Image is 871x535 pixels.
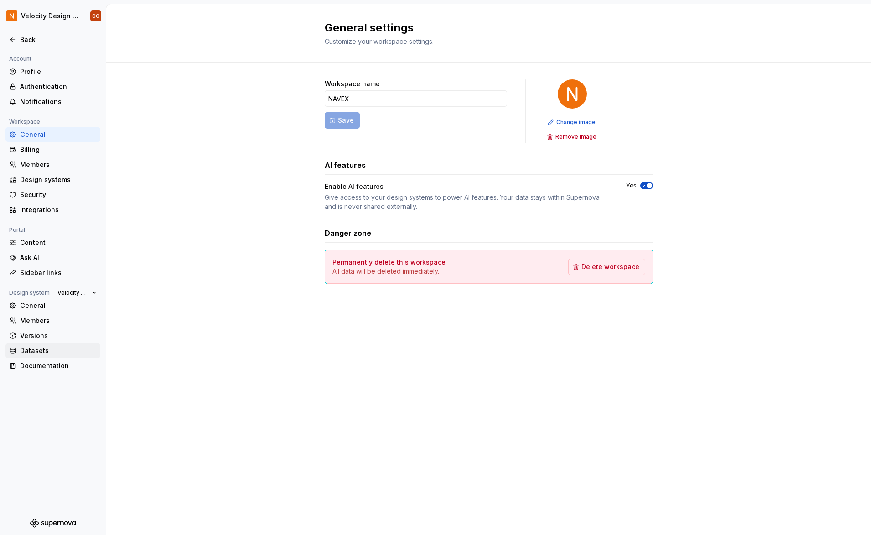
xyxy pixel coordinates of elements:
[20,130,97,139] div: General
[5,224,29,235] div: Portal
[5,116,44,127] div: Workspace
[20,301,97,310] div: General
[20,361,97,370] div: Documentation
[5,313,100,328] a: Members
[2,6,104,26] button: Velocity Design System by NAVEXCC
[325,193,610,211] div: Give access to your design systems to power AI features. Your data stays within Supernova and is ...
[6,10,17,21] img: bb28370b-b938-4458-ba0e-c5bddf6d21d4.png
[5,343,100,358] a: Datasets
[5,157,100,172] a: Members
[5,172,100,187] a: Design systems
[20,35,97,44] div: Back
[568,259,645,275] button: Delete workspace
[20,253,97,262] div: Ask AI
[626,182,637,189] label: Yes
[5,94,100,109] a: Notifications
[20,97,97,106] div: Notifications
[20,175,97,184] div: Design systems
[30,519,76,528] svg: Supernova Logo
[5,298,100,313] a: General
[5,358,100,373] a: Documentation
[325,228,371,239] h3: Danger zone
[581,262,639,271] span: Delete workspace
[332,267,446,276] p: All data will be deleted immediately.
[5,127,100,142] a: General
[20,268,97,277] div: Sidebar links
[325,21,642,35] h2: General settings
[5,187,100,202] a: Security
[5,53,35,64] div: Account
[92,12,99,20] div: CC
[5,142,100,157] a: Billing
[325,182,384,191] div: Enable AI features
[5,64,100,79] a: Profile
[325,160,366,171] h3: AI features
[20,160,97,169] div: Members
[5,79,100,94] a: Authentication
[20,145,97,154] div: Billing
[20,238,97,247] div: Content
[21,11,79,21] div: Velocity Design System by NAVEX
[20,190,97,199] div: Security
[5,250,100,265] a: Ask AI
[544,130,601,143] button: Remove image
[556,119,596,126] span: Change image
[20,205,97,214] div: Integrations
[5,265,100,280] a: Sidebar links
[57,289,89,296] span: Velocity Design System by NAVEX
[325,79,380,88] label: Workspace name
[5,203,100,217] a: Integrations
[325,37,434,45] span: Customize your workspace settings.
[555,133,596,140] span: Remove image
[20,316,97,325] div: Members
[20,67,97,76] div: Profile
[5,328,100,343] a: Versions
[558,79,587,109] img: bb28370b-b938-4458-ba0e-c5bddf6d21d4.png
[545,116,600,129] button: Change image
[5,235,100,250] a: Content
[5,287,53,298] div: Design system
[20,346,97,355] div: Datasets
[332,258,446,267] h4: Permanently delete this workspace
[5,32,100,47] a: Back
[20,331,97,340] div: Versions
[20,82,97,91] div: Authentication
